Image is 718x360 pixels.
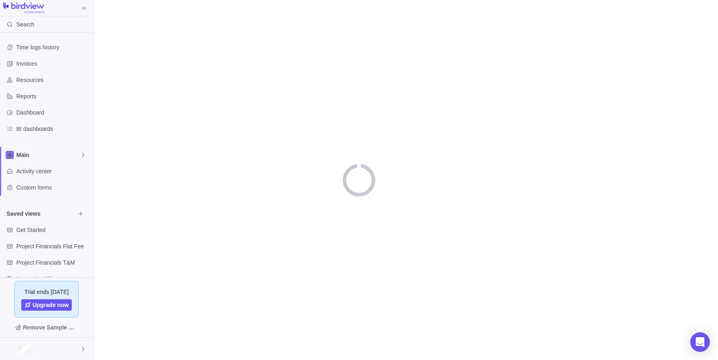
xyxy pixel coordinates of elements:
[690,332,710,352] div: Open Intercom Messenger
[16,275,90,283] span: Upcoming Milestones
[3,2,44,14] img: logo
[16,76,90,84] span: Resources
[7,210,75,218] span: Saved views
[16,226,90,234] span: Get Started
[5,344,15,354] div: Bakir
[23,322,78,332] span: Remove Sample Data
[16,183,90,192] span: Custom forms
[343,164,375,197] div: loading
[16,20,34,29] span: Search
[16,167,90,175] span: Activity center
[16,43,90,51] span: Time logs history
[24,288,69,296] span: Trial ends [DATE]
[16,60,90,68] span: Invoices
[16,258,90,267] span: Project Financials T&M
[16,108,90,117] span: Dashboard
[21,299,72,311] a: Upgrade now
[7,321,86,334] span: Remove Sample Data
[16,242,90,250] span: Project Financials Flat Fee
[16,151,80,159] span: Main
[33,301,69,309] span: Upgrade now
[16,92,90,100] span: Reports
[75,208,86,219] span: Browse views
[16,125,90,133] span: BI dashboards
